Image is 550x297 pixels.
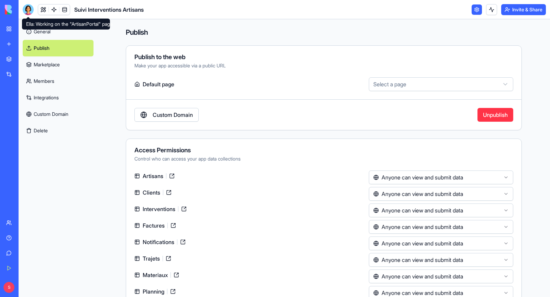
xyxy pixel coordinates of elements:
span: Trajets [140,254,163,263]
div: Access Permissions [134,147,513,153]
a: General [23,23,93,40]
button: Unpublish [477,108,513,122]
span: Notifications [140,238,177,246]
span: Factures [140,221,167,230]
button: Invite & Share [501,4,546,15]
span: S [3,282,14,293]
h4: Publish [126,27,522,37]
img: logo [5,5,47,14]
div: Make your app accessible via a public URL [134,62,513,69]
button: Delete [23,122,93,139]
a: Custom Domain [23,106,93,122]
a: Publish [23,40,93,56]
a: Members [23,73,93,89]
a: Integrations [23,89,93,106]
span: Clients [140,188,163,197]
a: Custom Domain [134,108,199,122]
span: Suivi Interventions Artisans [74,5,144,14]
span: Planning [140,287,167,296]
div: Publish to the web [134,54,513,60]
a: Marketplace [23,56,93,73]
span: Artisans [140,172,166,180]
span: Interventions [140,205,178,213]
span: Materiaux [140,271,170,279]
div: Control who can access your app data collections [134,155,513,162]
label: Default page [134,77,366,91]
